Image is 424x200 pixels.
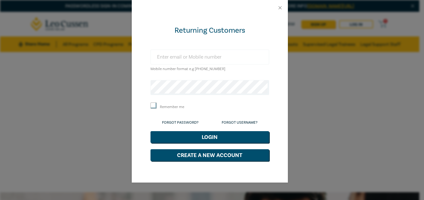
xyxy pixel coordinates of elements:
[150,50,269,64] input: Enter email or Mobile number
[150,26,269,36] div: Returning Customers
[150,149,269,161] button: Create a New Account
[222,120,258,125] a: Forgot Username?
[162,120,199,125] a: Forgot Password?
[150,131,269,143] button: Login
[160,104,184,110] label: Remember me
[150,67,225,71] small: Mobile number format e.g [PHONE_NUMBER]
[277,5,283,11] button: Close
